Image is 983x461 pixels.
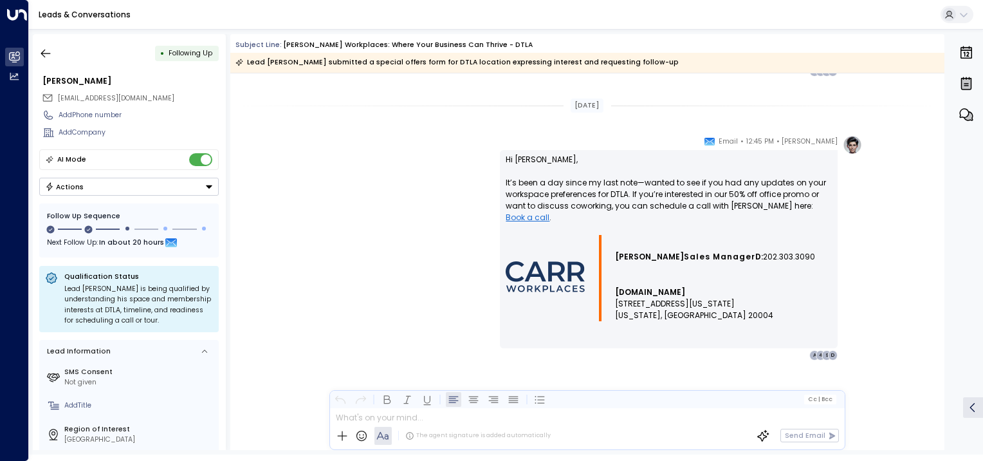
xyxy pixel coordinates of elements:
[44,346,111,357] div: Lead Information
[828,350,838,361] div: D
[816,350,826,361] div: 4
[405,431,551,440] div: The agent signature is added automatically
[822,350,832,361] div: S
[804,395,836,404] button: Cc|Bcc
[353,391,368,407] button: Redo
[235,56,679,69] div: Lead [PERSON_NAME] submitted a special offers form for DTLA location expressing interest and requ...
[45,182,84,191] div: Actions
[506,212,549,223] a: Book a call
[763,251,815,263] span: 202.303.3090
[776,135,780,148] span: •
[64,284,213,326] div: Lead [PERSON_NAME] is being qualified by understanding his space and membership interests at DTLA...
[64,400,215,411] div: AddTitle
[755,251,763,263] span: D:
[235,40,282,50] span: Subject Line:
[506,154,832,235] p: Hi [PERSON_NAME], It’s been a day since my last note—wanted to see if you had any updates on your...
[746,135,774,148] span: 12:45 PM
[57,153,86,166] div: AI Mode
[39,178,219,196] div: Button group with a nested menu
[64,424,215,435] label: Region of Interest
[64,377,215,388] div: Not given
[615,298,773,321] span: [STREET_ADDRESS][US_STATE] [US_STATE], [GEOGRAPHIC_DATA] 20004
[64,272,213,281] p: Qualification Status
[615,251,684,263] span: [PERSON_NAME]
[615,287,685,298] a: [DOMAIN_NAME]
[64,435,215,445] div: [GEOGRAPHIC_DATA]
[571,99,603,113] div: [DATE]
[506,235,832,321] div: Signature
[59,110,219,120] div: AddPhone number
[808,396,832,402] span: Cc Bcc
[719,135,738,148] span: Email
[818,396,820,402] span: |
[99,236,164,250] span: In about 20 hours
[64,367,215,377] label: SMS Consent
[58,93,174,104] span: derrienking0@gmail.com
[169,48,212,58] span: Following Up
[58,93,174,103] span: [EMAIL_ADDRESS][DOMAIN_NAME]
[47,236,211,250] div: Next Follow Up:
[809,350,820,361] div: A
[160,44,165,62] div: •
[42,75,219,87] div: [PERSON_NAME]
[283,40,533,50] div: [PERSON_NAME] Workplaces: Where Your Business Can Thrive - DTLA
[684,251,755,263] span: Sales Manager
[333,391,348,407] button: Undo
[59,127,219,138] div: AddCompany
[47,211,211,221] div: Follow Up Sequence
[740,135,744,148] span: •
[39,178,219,196] button: Actions
[506,261,585,292] img: AIorK4wmdUJwxG-Ohli4_RqUq38BnJAHKKEYH_xSlvu27wjOc-0oQwkM4SVe9z6dKjMHFqNbWJnNn1sJRSAT
[39,9,131,20] a: Leads & Conversations
[843,135,862,155] img: profile-logo.png
[782,135,838,148] span: [PERSON_NAME]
